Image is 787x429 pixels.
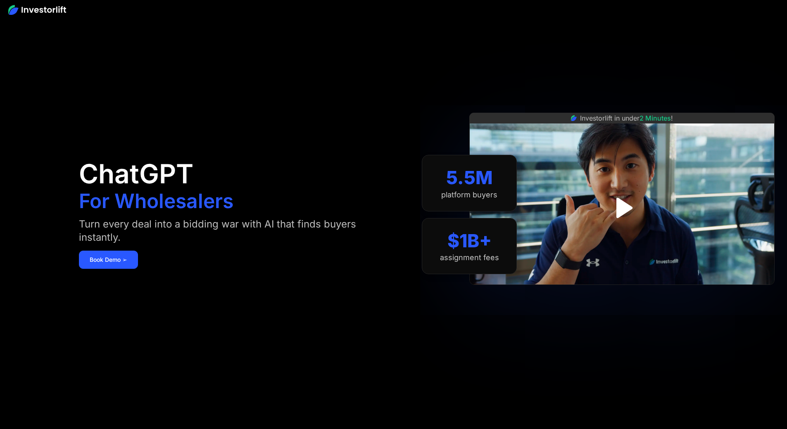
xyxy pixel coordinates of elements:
[79,251,138,269] a: Book Demo ➢
[560,289,684,299] iframe: Customer reviews powered by Trustpilot
[580,113,673,123] div: Investorlift in under !
[640,114,671,122] span: 2 Minutes
[446,167,493,189] div: 5.5M
[79,191,233,211] h1: For Wholesalers
[447,230,492,252] div: $1B+
[79,218,377,244] div: Turn every deal into a bidding war with AI that finds buyers instantly.
[604,190,640,226] a: open lightbox
[441,190,497,199] div: platform buyers
[79,161,193,187] h1: ChatGPT
[440,253,499,262] div: assignment fees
